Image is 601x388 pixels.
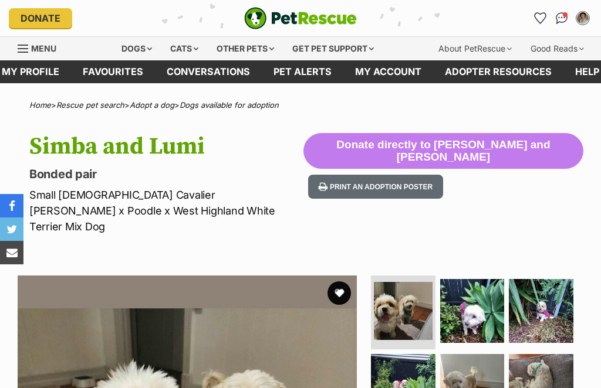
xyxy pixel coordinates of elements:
[9,8,72,28] a: Donate
[440,279,505,343] img: Photo of Simba And Lumi
[531,9,550,28] a: Favourites
[303,133,583,169] button: Donate directly to [PERSON_NAME] and [PERSON_NAME]
[573,9,592,28] button: My account
[308,175,443,199] button: Print an adoption poster
[180,100,279,110] a: Dogs available for adoption
[162,37,207,60] div: Cats
[284,37,382,60] div: Get pet support
[29,100,51,110] a: Home
[71,60,155,83] a: Favourites
[113,37,160,60] div: Dogs
[556,12,568,24] img: chat-41dd97257d64d25036548639549fe6c8038ab92f7586957e7f3b1b290dea8141.svg
[343,60,433,83] a: My account
[327,281,351,305] button: favourite
[522,37,592,60] div: Good Reads
[577,12,589,24] img: Marie Skinner profile pic
[552,9,571,28] a: Conversations
[29,133,303,160] h1: Simba and Lumi
[130,100,174,110] a: Adopt a dog
[208,37,282,60] div: Other pets
[244,7,357,29] img: logo-e224e6f780fb5917bec1dbf3a21bbac754714ae5b6737aabdf751b685950b380.svg
[56,100,124,110] a: Rescue pet search
[18,37,65,58] a: Menu
[374,282,433,341] img: Photo of Simba And Lumi
[509,279,573,343] img: Photo of Simba And Lumi
[433,60,563,83] a: Adopter resources
[244,7,357,29] a: PetRescue
[31,43,56,53] span: Menu
[430,37,520,60] div: About PetRescue
[262,60,343,83] a: Pet alerts
[29,187,303,234] p: Small [DEMOGRAPHIC_DATA] Cavalier [PERSON_NAME] x Poodle x West Highland White Terrier Mix Dog
[531,9,592,28] ul: Account quick links
[155,60,262,83] a: conversations
[29,166,303,182] p: Bonded pair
